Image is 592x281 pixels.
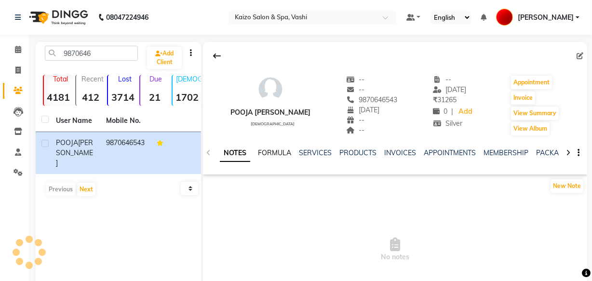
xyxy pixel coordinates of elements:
strong: 21 [140,91,170,103]
a: PRODUCTS [339,148,377,157]
p: [DEMOGRAPHIC_DATA] [176,75,202,83]
b: 08047224946 [106,4,148,31]
input: Search by Name/Mobile/Email/Code [45,46,138,61]
div: Back to Client [207,47,227,65]
span: 9870646543 [347,95,398,104]
strong: 412 [76,91,106,103]
a: PACKAGES [536,148,572,157]
a: APPOINTMENTS [424,148,476,157]
button: Appointment [511,76,552,89]
span: -- [347,126,365,134]
button: View Summary [511,107,559,120]
button: Next [77,183,95,196]
span: -- [347,116,365,124]
span: Silver [433,119,462,128]
img: logo [25,4,91,31]
span: POOJA [56,138,78,147]
a: Add [457,105,474,119]
span: ₹ [433,95,437,104]
span: | [451,107,453,117]
th: Mobile No. [100,110,150,132]
button: New Note [551,179,583,193]
th: User Name [50,110,100,132]
span: [DATE] [347,106,380,114]
p: Total [48,75,73,83]
a: NOTES [220,145,250,162]
div: POOJA [PERSON_NAME] [230,107,310,118]
span: 31265 [433,95,457,104]
p: Lost [112,75,137,83]
p: Due [142,75,170,83]
p: Recent [80,75,106,83]
a: FORMULA [258,148,291,157]
img: avatar [256,75,285,104]
strong: 1702 [173,91,202,103]
span: [DATE] [433,85,466,94]
button: View Album [511,122,550,135]
a: Add Client [147,47,182,69]
strong: 3714 [108,91,137,103]
span: [PERSON_NAME] [518,13,574,23]
span: -- [347,75,365,84]
span: -- [433,75,451,84]
a: SERVICES [299,148,332,157]
span: [DEMOGRAPHIC_DATA] [251,121,295,126]
span: 0 [433,107,447,116]
img: KAIZO VASHI [496,9,513,26]
span: -- [347,85,365,94]
span: [PERSON_NAME] [56,138,93,167]
a: INVOICES [384,148,416,157]
button: Invoice [511,91,535,105]
strong: 4181 [44,91,73,103]
a: MEMBERSHIP [484,148,528,157]
td: 9870646543 [100,132,150,174]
